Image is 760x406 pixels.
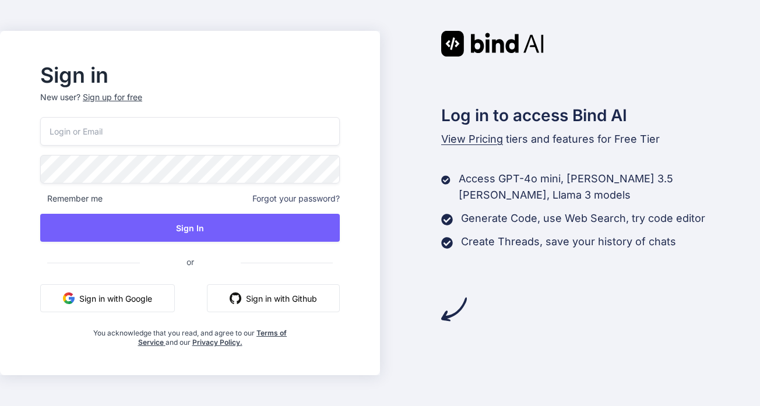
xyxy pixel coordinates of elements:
[138,329,287,347] a: Terms of Service
[461,234,676,250] p: Create Threads, save your history of chats
[441,31,544,57] img: Bind AI logo
[441,296,467,322] img: arrow
[192,338,242,347] a: Privacy Policy.
[40,214,340,242] button: Sign In
[40,66,340,84] h2: Sign in
[40,193,103,204] span: Remember me
[40,284,175,312] button: Sign in with Google
[230,292,241,304] img: github
[252,193,340,204] span: Forgot your password?
[40,117,340,146] input: Login or Email
[207,284,340,312] button: Sign in with Github
[441,131,760,147] p: tiers and features for Free Tier
[83,91,142,103] div: Sign up for free
[40,91,340,117] p: New user?
[441,103,760,128] h2: Log in to access Bind AI
[90,322,290,347] div: You acknowledge that you read, and agree to our and our
[140,248,241,276] span: or
[441,133,503,145] span: View Pricing
[63,292,75,304] img: google
[461,210,705,227] p: Generate Code, use Web Search, try code editor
